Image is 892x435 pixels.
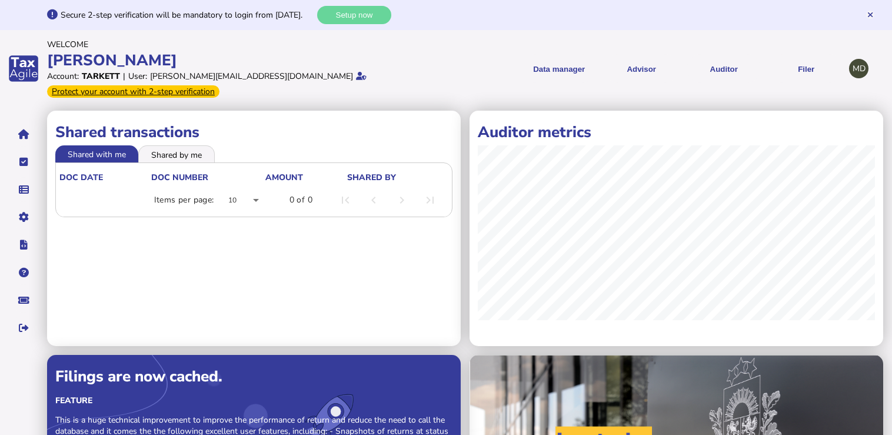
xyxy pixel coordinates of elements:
[478,122,875,142] h1: Auditor metrics
[11,316,36,340] button: Sign out
[55,366,452,387] div: Filings are now cached.
[265,172,303,183] div: Amount
[47,50,442,71] div: [PERSON_NAME]
[11,205,36,230] button: Manage settings
[47,71,79,82] div: Account:
[11,260,36,285] button: Help pages
[866,11,874,19] button: Hide message
[150,71,353,82] div: [PERSON_NAME][EMAIL_ADDRESS][DOMAIN_NAME]
[61,9,314,21] div: Secure 2-step verification will be mandatory to login from [DATE].
[151,172,264,183] div: doc number
[151,172,208,183] div: doc number
[604,54,678,83] button: Shows a dropdown of VAT Advisor options
[138,145,215,162] li: Shared by me
[82,71,120,82] div: Tarkett
[11,233,36,257] button: Developer hub links
[47,85,219,98] div: From Oct 1, 2025, 2-step verification will be required to login. Set it up now...
[55,145,138,162] li: Shared with me
[347,172,396,183] div: shared by
[11,288,36,313] button: Raise a support ticket
[265,172,346,183] div: Amount
[11,122,36,147] button: Home
[769,54,843,83] button: Filer
[128,71,147,82] div: User:
[11,177,36,202] button: Data manager
[448,54,844,83] menu: navigate products
[289,194,312,206] div: 0 of 0
[687,54,761,83] button: Auditor
[123,71,125,82] div: |
[347,172,447,183] div: shared by
[55,395,452,406] div: Feature
[55,122,452,142] h1: Shared transactions
[849,59,868,78] div: Profile settings
[317,6,391,24] button: Setup now
[154,194,214,206] div: Items per page:
[356,72,367,80] i: Email verified
[522,54,596,83] button: Shows a dropdown of Data manager options
[47,39,442,50] div: Welcome
[59,172,150,183] div: doc date
[59,172,103,183] div: doc date
[11,150,36,174] button: Tasks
